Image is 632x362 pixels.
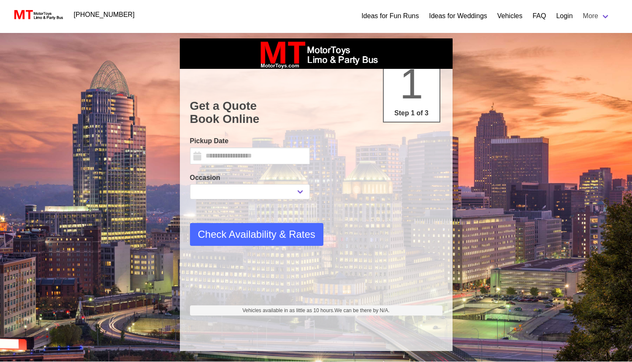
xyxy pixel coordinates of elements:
[361,11,419,21] a: Ideas for Fun Runs
[69,6,140,23] a: [PHONE_NUMBER]
[190,99,442,126] h1: Get a Quote Book Online
[578,8,615,24] a: More
[400,60,423,107] span: 1
[429,11,487,21] a: Ideas for Weddings
[556,11,572,21] a: Login
[253,38,380,69] img: box_logo_brand.jpeg
[497,11,523,21] a: Vehicles
[532,11,546,21] a: FAQ
[190,173,310,183] label: Occasion
[387,108,436,118] p: Step 1 of 3
[12,9,64,21] img: MotorToys Logo
[334,308,390,313] span: We can be there by N/A.
[242,307,390,314] span: Vehicles available in as little as 10 hours.
[190,136,310,146] label: Pickup Date
[198,227,315,242] span: Check Availability & Rates
[190,223,323,246] button: Check Availability & Rates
